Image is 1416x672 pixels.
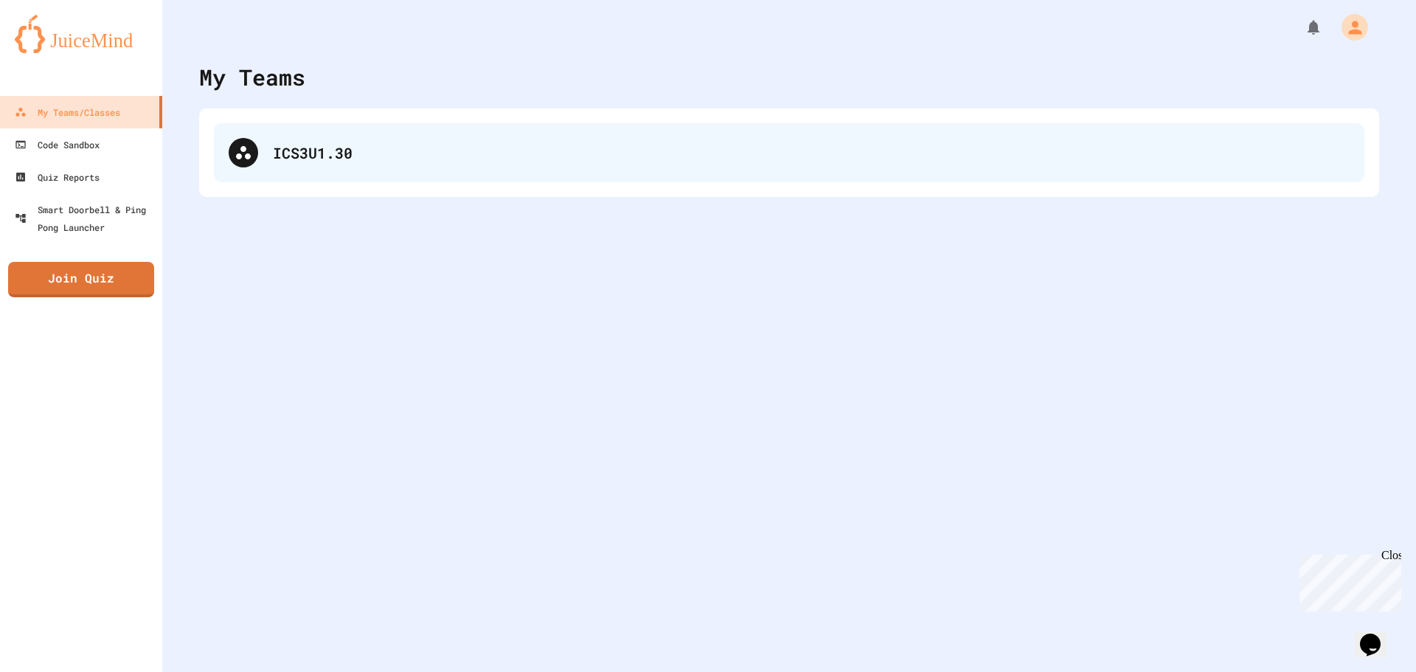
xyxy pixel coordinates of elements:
div: My Account [1326,10,1372,44]
a: Join Quiz [8,262,154,297]
iframe: chat widget [1354,613,1401,657]
div: My Teams/Classes [15,103,120,121]
div: ICS3U1.30 [273,142,1350,164]
div: Chat with us now!Close [6,6,102,94]
div: Quiz Reports [15,168,100,186]
div: Smart Doorbell & Ping Pong Launcher [15,201,156,236]
div: My Teams [199,60,305,94]
div: ICS3U1.30 [214,123,1364,182]
iframe: chat widget [1294,549,1401,612]
img: logo-orange.svg [15,15,147,53]
div: Code Sandbox [15,136,100,153]
div: My Notifications [1277,15,1326,40]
